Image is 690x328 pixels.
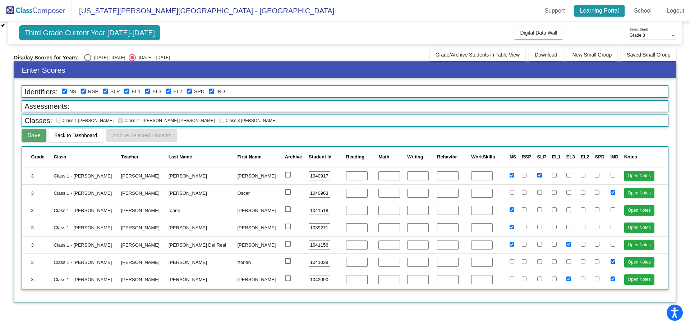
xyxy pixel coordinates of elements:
label: English Language Learner [132,88,141,95]
div: Behavior [437,153,457,161]
td: 3 [22,184,49,202]
td: 3 [22,271,49,288]
span: SPD [595,154,604,159]
td: 3 [22,236,49,253]
button: Grade/Archive Students in Table View [430,48,526,61]
span: IND [611,154,618,159]
td: [PERSON_NAME] [235,236,282,253]
span: Identifiers: [22,87,60,97]
div: Last Name [169,153,233,161]
td: [PERSON_NAME] [166,184,235,202]
a: Support [539,5,571,17]
a: Learning Portal [574,5,625,17]
span: Save [27,132,40,138]
button: Open Notes [624,274,654,285]
div: First Name [237,153,261,161]
td: 3 [22,202,49,219]
td: [PERSON_NAME] [119,236,166,253]
h3: Enter Scores [14,62,675,78]
a: School [628,5,657,17]
div: Last Name [169,153,192,161]
span: Grade 3 [630,33,645,38]
td: [PERSON_NAME] [119,219,166,236]
span: Class 2 - [PERSON_NAME] [PERSON_NAME] [118,118,215,123]
td: 3 [22,219,49,236]
td: 3 [22,167,49,184]
td: Oscar [235,184,282,202]
span: Third Grade Current Year [DATE]-[DATE] [19,25,160,40]
div: Student Id [309,153,332,161]
td: [PERSON_NAME] [235,271,282,288]
td: Class 1 - [PERSON_NAME] [51,271,121,288]
td: Class 1 - [PERSON_NAME] [51,219,121,236]
td: Class 1 - [PERSON_NAME] [51,253,121,271]
button: Archive Selected Students [106,129,177,142]
div: Teacher [121,153,164,161]
button: Back to Dashboard [49,129,103,142]
button: Open Notes [624,257,654,268]
mat-radio-group: Select an option [84,54,170,61]
button: Open Notes [624,223,654,233]
label: Independent Learner [216,88,225,95]
th: Notes [622,147,668,167]
td: [PERSON_NAME] [119,253,166,271]
div: Writing [407,153,433,161]
label: English Language Learner [173,88,182,95]
div: First Name [237,153,280,161]
div: Behavior [437,153,467,161]
div: Class [54,153,119,161]
span: New Small Group [572,52,612,58]
button: Saved Small Group [621,48,676,61]
button: Digital Data Wall [514,26,563,39]
div: Reading [346,153,364,161]
span: EL1 [552,154,561,159]
div: [DATE] - [DATE] [91,54,125,61]
td: [PERSON_NAME] [166,271,235,288]
span: Digital Data Wall [520,30,557,36]
div: WorkSkills [471,153,505,161]
span: EL2 [581,154,589,159]
div: Math [378,153,389,161]
span: Archive Selected Students [112,132,171,138]
td: Class 1 - [PERSON_NAME] [51,202,121,219]
div: Student Id [309,153,342,161]
span: Classes: [22,116,54,126]
td: 3 [22,288,49,305]
label: Speech [110,88,120,95]
span: Assessments: [22,101,71,111]
div: Writing [407,153,423,161]
label: Needs Structure [69,88,76,95]
td: Class 1 - [PERSON_NAME] [51,236,121,253]
td: [PERSON_NAME] [235,219,282,236]
span: Archive [285,154,302,159]
td: Class 1 - [PERSON_NAME] [51,184,121,202]
div: Class [54,153,66,161]
span: Class 3 [PERSON_NAME] [219,118,277,123]
td: [PERSON_NAME] [166,167,235,184]
span: RSP [522,154,532,159]
div: WorkSkills [471,153,495,161]
button: Save [22,129,46,142]
label: Resource [88,88,98,95]
span: [US_STATE][PERSON_NAME][GEOGRAPHIC_DATA] - [GEOGRAPHIC_DATA] [72,5,334,17]
span: Grade/Archive Students in Table View [436,52,520,58]
button: New Small Group [566,48,617,61]
div: Math [378,153,403,161]
td: Xoriah [235,253,282,271]
span: Back to Dashboard [54,132,97,138]
td: [PERSON_NAME] [119,271,166,288]
td: [PERSON_NAME] [119,167,166,184]
span: Saved Small Group [627,52,670,58]
td: [PERSON_NAME] [166,253,235,271]
td: Kamryn [235,288,282,305]
label: SPED Inclusion [194,88,204,95]
div: Reading [346,153,374,161]
span: Download [535,52,557,58]
span: Display Scores for Years: [14,54,79,61]
td: [PERSON_NAME] [119,202,166,219]
th: Grade [22,147,49,167]
td: [PERSON_NAME] [166,288,235,305]
td: Ioane [166,202,235,219]
button: Open Notes [624,240,654,250]
td: [PERSON_NAME] Del Real [166,236,235,253]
